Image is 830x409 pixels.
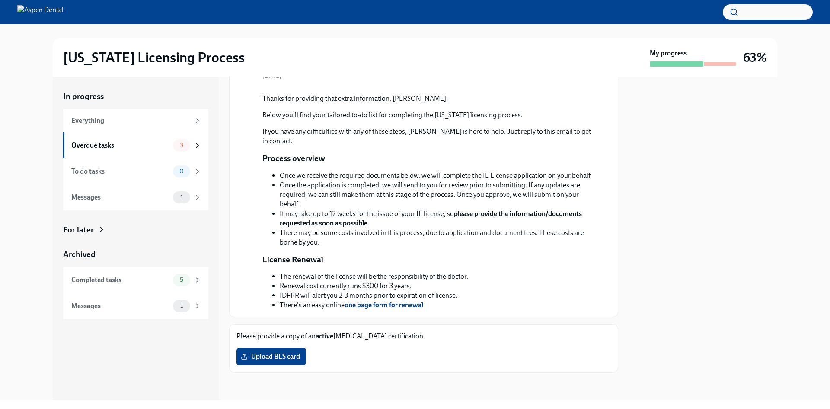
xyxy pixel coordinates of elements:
p: Please provide a copy of an [MEDICAL_DATA] certification. [236,332,611,341]
li: The renewal of the license will be the responsibility of the doctor. [280,272,468,281]
a: Messages1 [63,184,208,210]
a: For later [63,224,208,235]
li: IDFPR will alert you 2-3 months prior to expiration of license. [280,291,468,300]
li: There may be some costs involved in this process, due to application and document fees. These cos... [280,228,597,247]
p: Below you'll find your tailored to-do list for completing the [US_STATE] licensing process. [262,110,597,120]
a: one page form for renewal [345,301,423,309]
div: Messages [71,193,169,202]
div: Messages [71,301,169,311]
div: Completed tasks [71,275,169,285]
div: To do tasks [71,167,169,176]
li: There's an easy online [280,300,468,310]
p: If you have any difficulties with any of these steps, [PERSON_NAME] is here to help. Just reply t... [262,127,597,146]
span: 5 [175,277,188,283]
span: 1 [175,303,188,309]
a: Messages1 [63,293,208,319]
a: Overdue tasks3 [63,132,208,158]
li: Once we receive the required documents below, we will complete the IL License application on your... [280,171,597,180]
a: Archived [63,249,208,260]
div: For later [63,224,94,235]
p: Thanks for providing that extra information, [PERSON_NAME]. [262,94,597,103]
span: 0 [174,168,189,174]
li: Once the application is completed, we will send to you for review prior to submitting. If any upd... [280,180,597,209]
li: Renewal cost currently runs $300 for 3 years. [280,281,468,291]
li: It may take up to 12 weeks for the issue of your IL license, so [280,209,597,228]
strong: active [316,332,333,340]
a: In progress [63,91,208,102]
h2: [US_STATE] Licensing Process [63,49,245,66]
div: Overdue tasks [71,141,169,150]
h3: 63% [743,50,767,65]
img: Aspen Dental [17,5,64,19]
span: 3 [175,142,188,148]
strong: My progress [650,48,687,58]
label: Upload BLS card [236,348,306,365]
p: License Renewal [262,254,323,265]
p: Process overview [262,153,325,164]
div: Everything [71,116,190,126]
span: 1 [175,194,188,200]
a: To do tasks0 [63,158,208,184]
strong: please provide the information/documents requested as soon as possible. [280,209,582,227]
a: Completed tasks5 [63,267,208,293]
span: Upload BLS card [243,352,300,361]
a: Everything [63,109,208,132]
